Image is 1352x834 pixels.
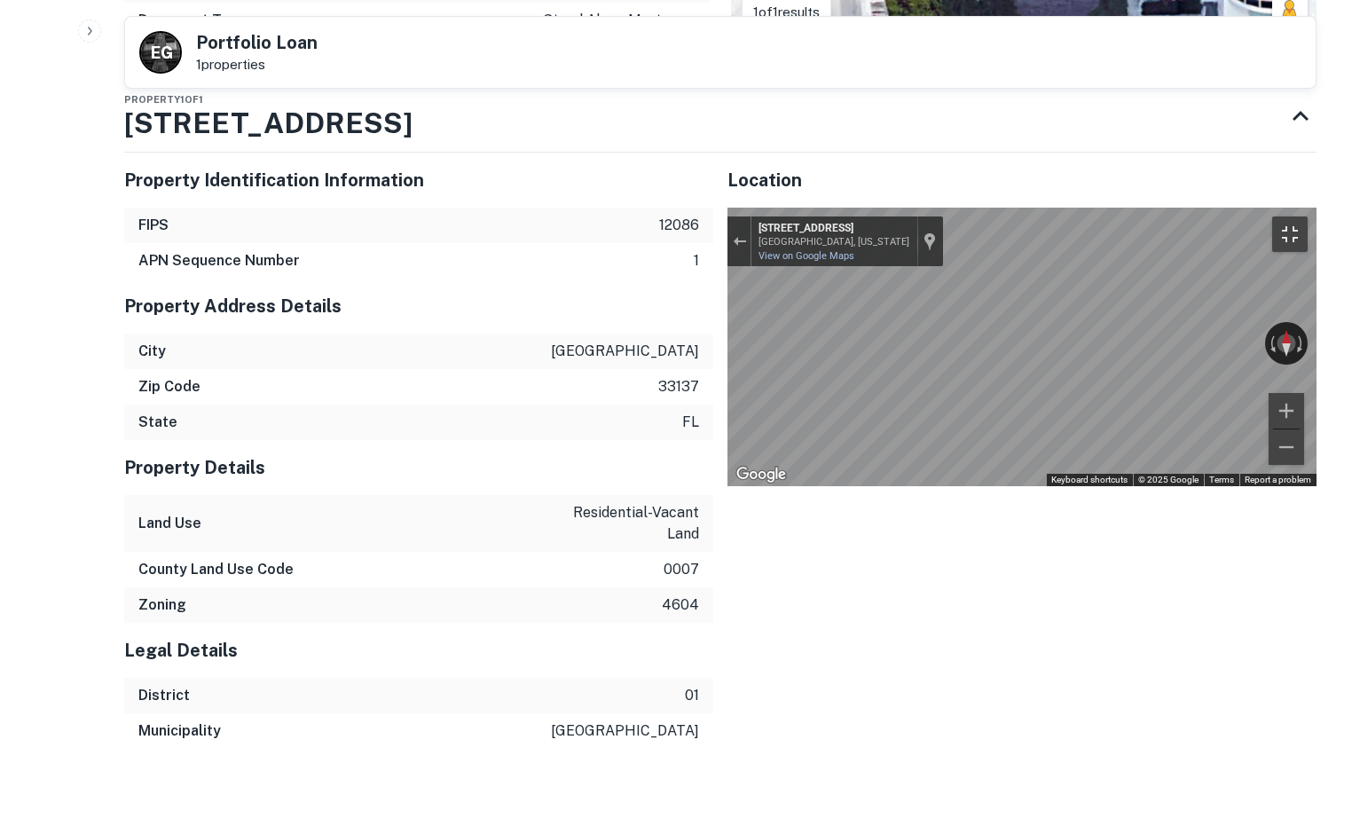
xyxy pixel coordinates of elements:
[924,232,936,251] a: Show location on map
[124,81,1317,152] div: Property1of1[STREET_ADDRESS]
[664,559,699,580] p: 0007
[759,222,909,236] div: [STREET_ADDRESS]
[124,293,713,319] h5: Property Address Details
[124,167,713,193] h5: Property Identification Information
[1295,322,1308,365] button: Rotate clockwise
[124,454,713,481] h5: Property Details
[138,559,294,580] h6: County Land Use Code
[138,594,186,616] h6: Zoning
[124,102,413,145] h3: [STREET_ADDRESS]
[138,376,200,397] h6: Zip Code
[138,250,300,271] h6: APN Sequence Number
[138,10,247,31] h6: Document Type
[539,502,699,545] p: residential-vacant land
[196,57,318,73] p: 1 properties
[732,463,790,486] a: Open this area in Google Maps (opens a new window)
[1265,322,1277,365] button: Rotate counterclockwise
[658,376,699,397] p: 33137
[1263,692,1352,777] iframe: Chat Widget
[138,215,169,236] h6: FIPS
[753,2,820,23] p: 1 of 1 results
[196,34,318,51] h5: Portfolio Loan
[727,208,1317,486] div: Map
[551,341,699,362] p: [GEOGRAPHIC_DATA]
[682,412,699,433] p: fl
[732,463,790,486] img: Google
[138,513,201,534] h6: Land Use
[551,720,699,742] p: [GEOGRAPHIC_DATA]
[1269,429,1304,465] button: Zoom out
[727,229,751,253] button: Exit the Street View
[543,10,696,31] p: stand alone mortgage
[1051,474,1128,486] button: Keyboard shortcuts
[1138,475,1199,484] span: © 2025 Google
[659,215,699,236] p: 12086
[151,41,171,65] p: E G
[727,208,1317,486] div: Street View
[124,637,713,664] h5: Legal Details
[1277,322,1295,365] button: Reset the view
[124,94,203,105] span: Property 1 of 1
[138,412,177,433] h6: State
[1245,475,1311,484] a: Report a problem
[138,685,190,706] h6: District
[662,594,699,616] p: 4604
[1209,475,1234,484] a: Terms (opens in new tab)
[138,720,221,742] h6: Municipality
[138,341,166,362] h6: City
[759,236,909,248] div: [GEOGRAPHIC_DATA], [US_STATE]
[1272,216,1308,252] button: Toggle fullscreen view
[694,250,699,271] p: 1
[727,167,1317,193] h5: Location
[685,685,699,706] p: 01
[759,250,854,262] a: View on Google Maps
[1269,393,1304,429] button: Zoom in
